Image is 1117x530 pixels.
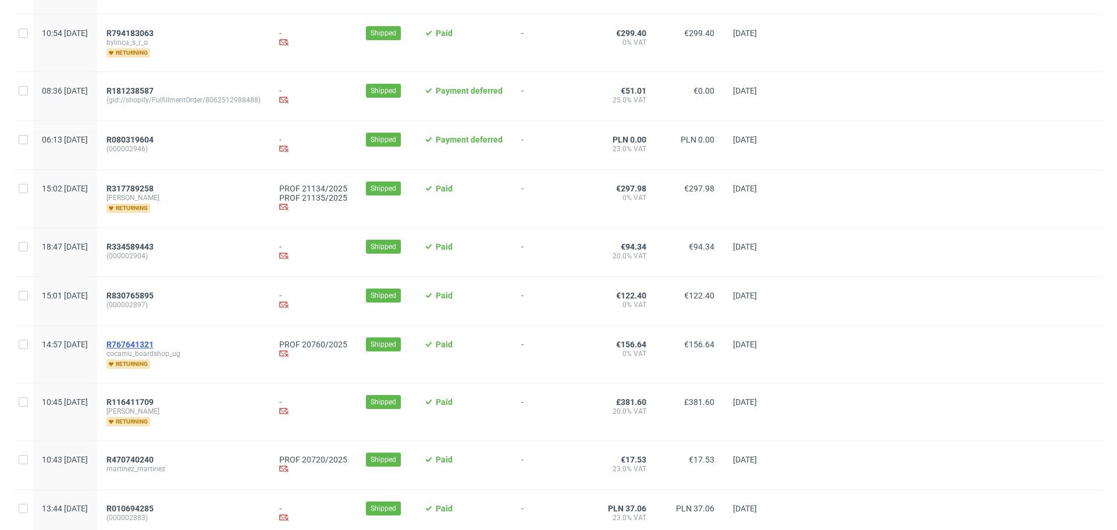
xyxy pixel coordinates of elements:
span: [DATE] [733,397,757,407]
span: €122.40 [684,291,714,300]
span: 25.0% VAT [597,95,646,105]
span: €156.64 [616,340,646,349]
a: R794183063 [106,29,156,38]
span: R830765895 [106,291,154,300]
span: Paid [436,29,453,38]
span: €156.64 [684,340,714,349]
span: R080319604 [106,135,154,144]
span: [DATE] [733,135,757,144]
span: [DATE] [733,340,757,349]
span: €297.98 [616,184,646,193]
a: R116411709 [106,397,156,407]
span: - [521,29,578,58]
span: 14:57 [DATE] [42,340,88,349]
span: - [521,242,578,262]
span: - [521,504,578,524]
span: 10:54 [DATE] [42,29,88,38]
span: PLN 0.00 [681,135,714,144]
span: martinez_martinez [106,464,261,474]
span: Shipped [371,28,396,38]
span: - [521,340,578,369]
span: Shipped [371,134,396,145]
span: (000002883) [106,513,261,522]
span: - [521,455,578,475]
a: R470740240 [106,455,156,464]
span: Paid [436,184,453,193]
span: - [521,397,578,426]
span: Shipped [371,503,396,514]
span: Paid [436,455,453,464]
span: €51.01 [621,86,646,95]
span: 23.0% VAT [597,144,646,154]
span: - [521,184,578,214]
span: €17.53 [621,455,646,464]
span: 0% VAT [597,300,646,310]
span: PLN 37.06 [608,504,646,513]
a: R767641321 [106,340,156,349]
span: Paid [436,504,453,513]
span: 13:44 [DATE] [42,504,88,513]
span: €297.98 [684,184,714,193]
span: [DATE] [733,291,757,300]
span: 20.0% VAT [597,407,646,416]
a: PROF 20760/2025 [279,340,347,349]
span: R116411709 [106,397,154,407]
span: [DATE] [733,455,757,464]
span: Shipped [371,454,396,465]
span: Paid [436,397,453,407]
span: cocamu_boardshop_ug [106,349,261,358]
span: 08:36 [DATE] [42,86,88,95]
span: returning [106,360,150,369]
span: [PERSON_NAME] [106,193,261,202]
span: (gid://shopify/FulfillmentOrder/8062512988488) [106,95,261,105]
div: - [279,86,347,106]
a: R334589443 [106,242,156,251]
span: - [521,135,578,155]
span: 10:45 [DATE] [42,397,88,407]
span: €17.53 [689,455,714,464]
span: R334589443 [106,242,154,251]
span: Paid [436,291,453,300]
a: R080319604 [106,135,156,144]
span: Shipped [371,290,396,301]
span: €0.00 [693,86,714,95]
span: 0% VAT [597,38,646,47]
span: 0% VAT [597,193,646,202]
span: 23.0% VAT [597,464,646,474]
a: PROF 21135/2025 [279,193,347,202]
span: 06:13 [DATE] [42,135,88,144]
span: PLN 37.06 [676,504,714,513]
span: Shipped [371,183,396,194]
span: £381.60 [684,397,714,407]
a: PROF 21134/2025 [279,184,347,193]
div: - [279,291,347,311]
span: 15:02 [DATE] [42,184,88,193]
span: 18:47 [DATE] [42,242,88,251]
span: returning [106,48,150,58]
span: [DATE] [733,242,757,251]
span: - [521,291,578,311]
span: Payment deferred [436,135,503,144]
span: Shipped [371,397,396,407]
span: €94.34 [689,242,714,251]
div: - [279,135,347,155]
span: bylinca_s_r_o [106,38,261,47]
a: R181238587 [106,86,156,95]
span: (000002897) [106,300,261,310]
span: (000002904) [106,251,261,261]
a: R830765895 [106,291,156,300]
span: Shipped [371,339,396,350]
div: - [279,242,347,262]
span: R317789258 [106,184,154,193]
span: R181238587 [106,86,154,95]
span: €122.40 [616,291,646,300]
span: 0% VAT [597,349,646,358]
span: 23.0% VAT [597,513,646,522]
span: Shipped [371,86,396,96]
span: R767641321 [106,340,154,349]
span: [DATE] [733,504,757,513]
span: €299.40 [684,29,714,38]
span: (000002946) [106,144,261,154]
span: [DATE] [733,86,757,95]
span: [DATE] [733,184,757,193]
